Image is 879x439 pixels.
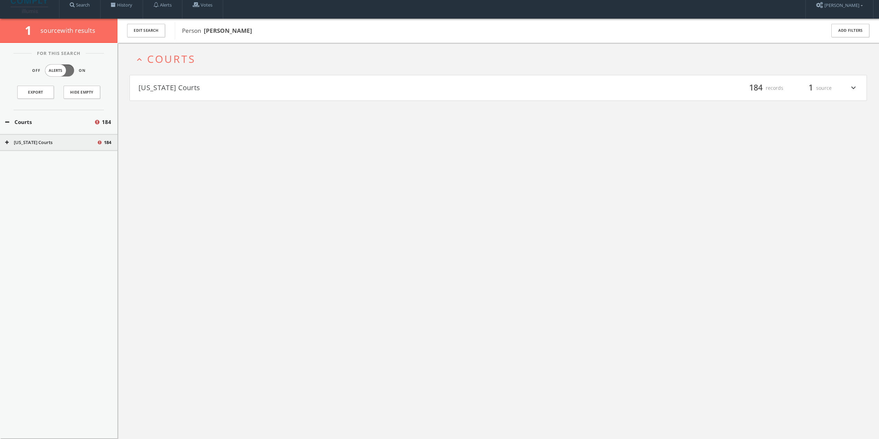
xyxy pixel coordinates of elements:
span: 1 [25,22,38,38]
span: Courts [147,52,195,66]
button: Edit Search [127,24,165,37]
button: [US_STATE] Courts [5,139,97,146]
a: Export [17,86,54,99]
span: 184 [102,118,111,126]
span: Person [182,27,252,35]
i: expand_less [135,55,144,64]
button: Courts [5,118,94,126]
span: 184 [104,139,111,146]
span: 184 [746,82,766,94]
span: source with results [40,26,95,35]
i: expand_more [849,82,858,94]
button: expand_lessCourts [135,53,867,65]
div: records [742,82,783,94]
span: Off [32,68,40,74]
button: [US_STATE] Courts [138,82,498,94]
button: Add Filters [831,24,869,37]
span: 1 [805,82,816,94]
span: For This Search [32,50,86,57]
button: Hide Empty [64,86,100,99]
span: On [79,68,86,74]
b: [PERSON_NAME] [204,27,252,35]
div: source [790,82,832,94]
